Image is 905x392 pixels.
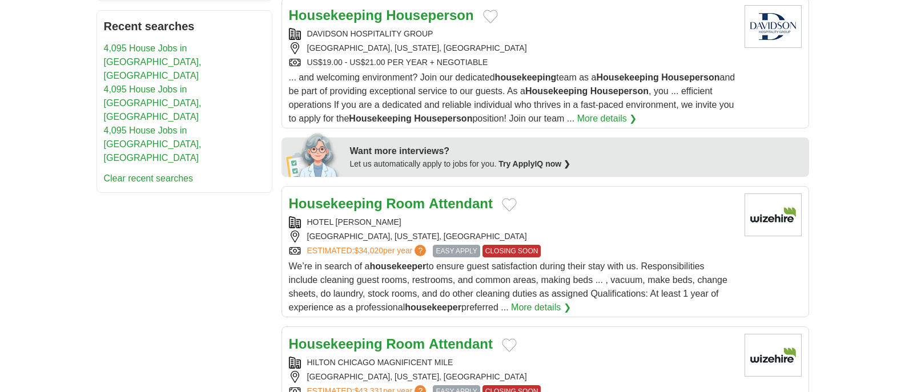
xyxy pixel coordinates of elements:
img: Company logo [745,193,802,236]
a: Housekeeping Room Attendant [289,196,493,211]
strong: Houseperson [386,7,473,23]
strong: Housekeeping [525,86,588,96]
strong: Room [386,196,425,211]
strong: housekeeper [405,302,461,312]
div: [GEOGRAPHIC_DATA], [US_STATE], [GEOGRAPHIC_DATA] [289,371,735,383]
a: More details ❯ [577,112,637,126]
a: ESTIMATED:$34,020per year? [307,245,429,257]
img: apply-iq-scientist.png [286,131,341,177]
div: [GEOGRAPHIC_DATA], [US_STATE], [GEOGRAPHIC_DATA] [289,42,735,54]
a: Clear recent searches [104,173,194,183]
strong: Housekeeping [289,196,383,211]
span: ? [415,245,426,256]
button: Add to favorite jobs [502,338,517,352]
a: DAVIDSON HOSPITALITY GROUP [307,29,433,38]
a: 4,095 House Jobs in [GEOGRAPHIC_DATA], [GEOGRAPHIC_DATA] [104,126,202,163]
strong: Housekeeping [349,114,411,123]
span: We’re in search of a to ensure guest satisfaction during their stay with us. Responsibilities inc... [289,261,727,312]
a: Housekeeping Room Attendant [289,336,493,351]
a: More details ❯ [511,301,571,314]
span: CLOSING SOON [482,245,541,257]
span: ... and welcoming environment? Join our dedicated team as a and be part of providing exceptional ... [289,72,735,123]
button: Add to favorite jobs [502,198,517,212]
strong: housekeeper [370,261,427,271]
strong: housekeeping [495,72,557,82]
a: 4,095 House Jobs in [GEOGRAPHIC_DATA], [GEOGRAPHIC_DATA] [104,43,202,80]
strong: Housekeeping [289,336,383,351]
strong: Houseperson [590,86,649,96]
a: 4,095 House Jobs in [GEOGRAPHIC_DATA], [GEOGRAPHIC_DATA] [104,84,202,122]
strong: Housekeeping [289,7,383,23]
div: HILTON CHICAGO MAGNIFICENT MILE [289,357,735,369]
img: Davidson Hospitality Group logo [745,5,802,48]
strong: Houseperson [661,72,719,82]
strong: Attendant [429,196,493,211]
a: Try ApplyIQ now ❯ [498,159,570,168]
strong: Housekeeping [596,72,658,82]
div: Let us automatically apply to jobs for you. [350,158,802,170]
div: US$19.00 - US$21.00 PER YEAR + NEGOTIABLE [289,56,735,68]
strong: Houseperson [414,114,472,123]
img: Company logo [745,334,802,377]
strong: Attendant [429,336,493,351]
div: Want more interviews? [350,144,802,158]
div: HOTEL [PERSON_NAME] [289,216,735,228]
div: [GEOGRAPHIC_DATA], [US_STATE], [GEOGRAPHIC_DATA] [289,231,735,243]
button: Add to favorite jobs [483,10,498,23]
h2: Recent searches [104,18,265,35]
span: EASY APPLY [433,245,480,257]
span: $34,020 [354,246,383,255]
strong: Room [386,336,425,351]
a: Housekeeping Houseperson [289,7,474,23]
